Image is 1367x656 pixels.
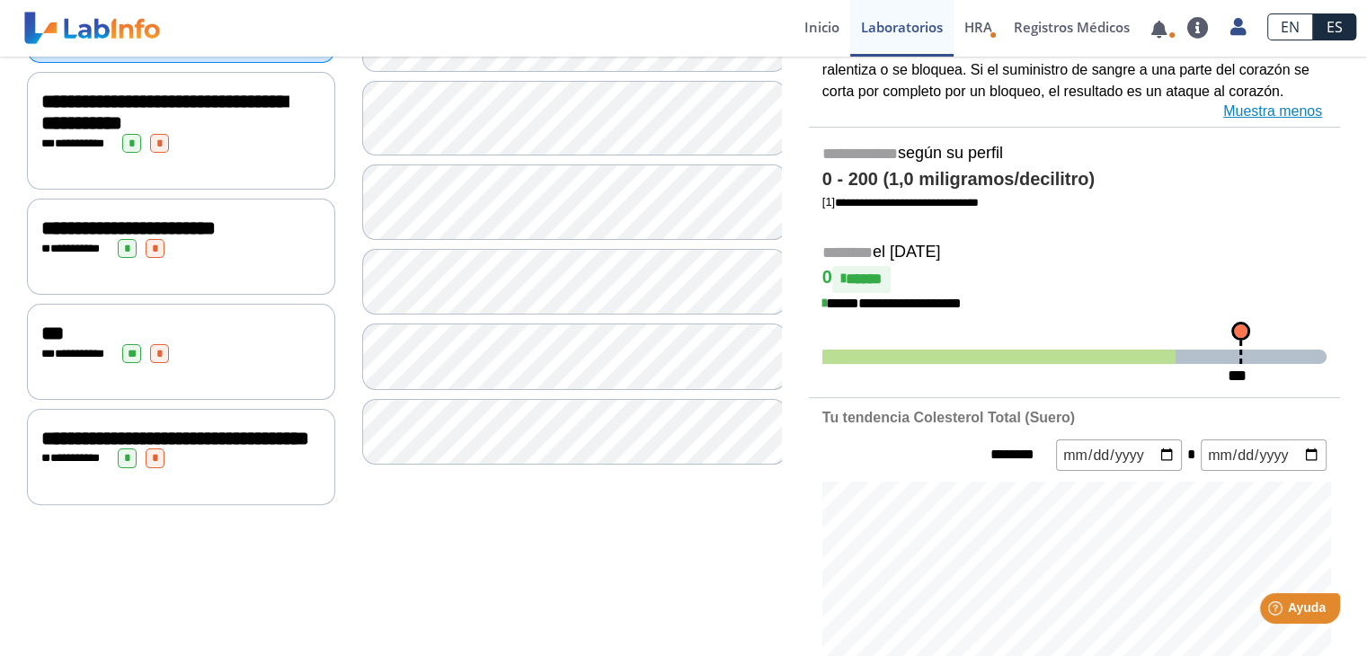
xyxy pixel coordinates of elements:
[804,18,839,36] font: Inicio
[1281,17,1300,37] font: EN
[1223,103,1322,119] font: Muestra menos
[898,144,1003,162] font: según su perfil
[1014,18,1130,36] font: Registros Médicos
[1327,17,1343,37] font: ES
[1056,439,1182,471] input: mm/dd/aaaa
[822,195,835,208] font: [1]
[822,410,1075,425] font: Tu tendencia Colesterol Total (Suero)
[1207,586,1347,636] iframe: Lanzador de widgets de ayuda
[861,18,943,36] font: Laboratorios
[964,18,992,36] font: HRA
[1201,439,1327,471] input: mm/dd/aaaa
[822,169,1095,189] font: 0 - 200 (1,0 miligramos/decilitro)
[873,243,941,261] font: el [DATE]
[822,267,832,287] font: 0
